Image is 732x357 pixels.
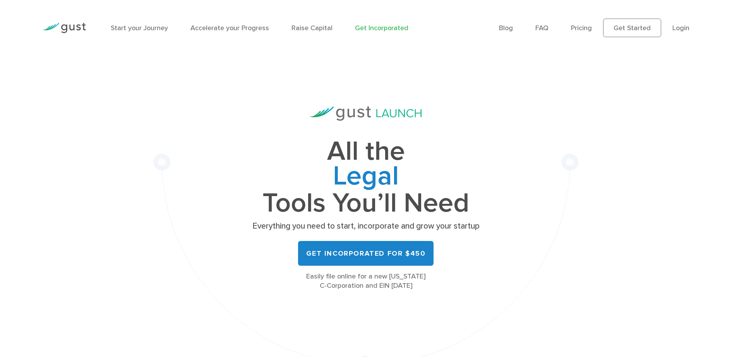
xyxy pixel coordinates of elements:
[499,24,513,32] a: Blog
[250,139,482,215] h1: All the Tools You’ll Need
[43,23,86,33] img: Gust Logo
[190,24,269,32] a: Accelerate your Progress
[571,24,592,32] a: Pricing
[111,24,168,32] a: Start your Journey
[250,221,482,232] p: Everything you need to start, incorporate and grow your startup
[535,24,549,32] a: FAQ
[355,24,408,32] a: Get Incorporated
[250,164,482,191] span: Legal
[291,24,333,32] a: Raise Capital
[603,19,661,37] a: Get Started
[310,106,422,121] img: Gust Launch Logo
[672,24,689,32] a: Login
[298,241,434,266] a: Get Incorporated for $450
[250,272,482,290] div: Easily file online for a new [US_STATE] C-Corporation and EIN [DATE]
